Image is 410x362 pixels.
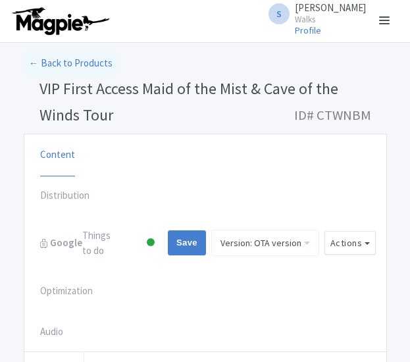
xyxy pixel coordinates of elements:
[9,7,111,36] img: logo-ab69f6fb50320c5b225c76a69d11143b.png
[295,1,366,14] span: [PERSON_NAME]
[295,24,321,36] a: Profile
[39,78,338,125] span: VIP First Access Maid of the Mist & Cave of the Winds Tour
[295,15,366,24] small: Walks
[144,233,157,253] div: Active
[324,231,376,255] button: Actions
[40,311,63,353] a: Audio
[40,271,93,313] a: Optimization
[24,51,118,76] a: ← Back to Products
[40,175,90,217] a: Distribution
[168,230,206,255] input: Save
[261,3,366,24] a: S [PERSON_NAME] Walks
[211,230,319,256] a: Version: OTA version
[269,3,290,24] span: S
[50,236,82,251] strong: Google
[294,102,371,128] span: ID# CTWNBM
[40,215,113,272] a: GoogleThings to do
[40,134,75,176] a: Content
